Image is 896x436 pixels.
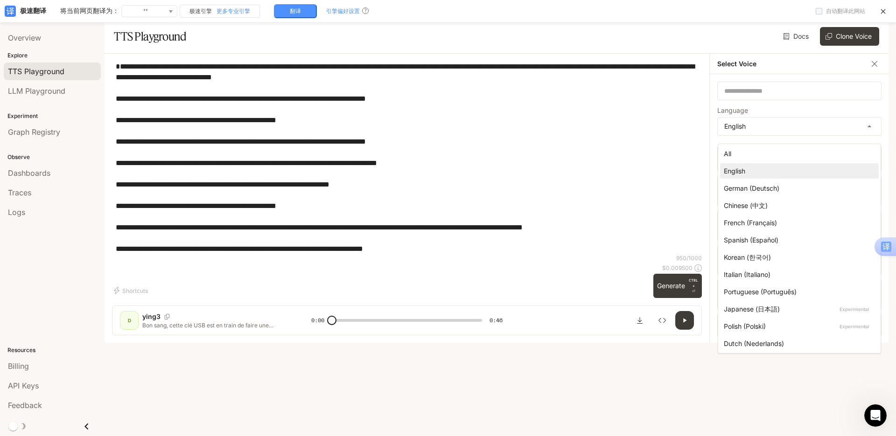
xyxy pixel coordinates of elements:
[724,304,871,314] div: Japanese (日本語)
[724,149,871,159] div: All
[724,339,871,348] div: Dutch (Nederlands)
[838,322,871,331] p: Experimental
[724,166,871,176] div: English
[864,404,887,427] iframe: Intercom live chat
[724,218,871,228] div: French (Français)
[724,183,871,193] div: German (Deutsch)
[724,201,871,210] div: Chinese (中文)
[724,270,871,279] div: Italian (Italiano)
[724,235,871,245] div: Spanish (Español)
[838,305,871,313] p: Experimental
[724,252,871,262] div: Korean (한국어)
[724,287,871,297] div: Portuguese (Português)
[724,321,871,331] div: Polish (Polski)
